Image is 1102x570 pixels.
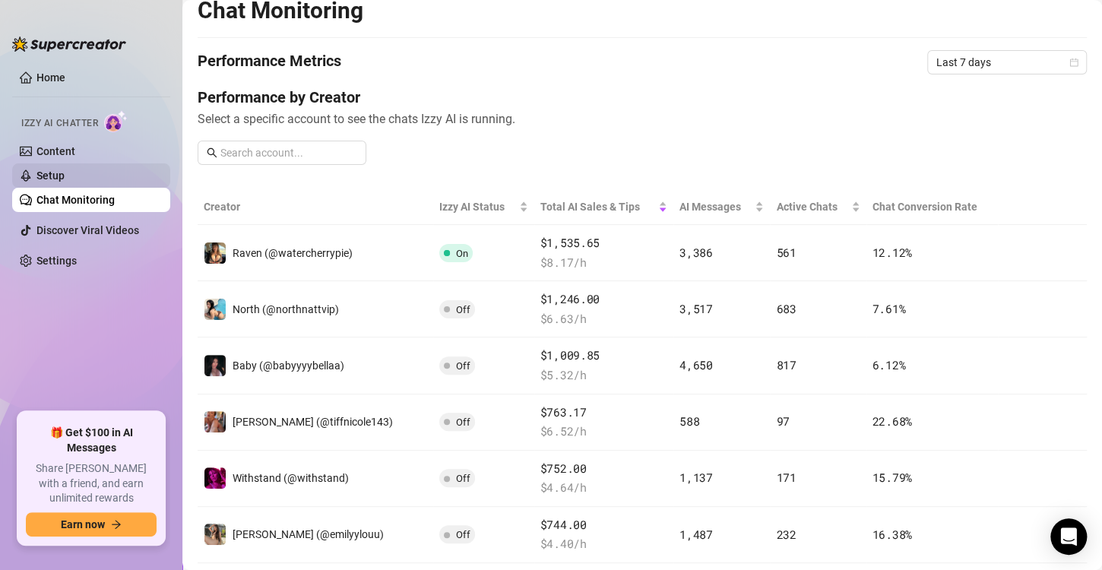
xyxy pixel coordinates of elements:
span: North (@northnattvip) [233,303,339,315]
th: Chat Conversion Rate [866,189,998,225]
th: Izzy AI Status [433,189,534,225]
a: Setup [36,169,65,182]
span: $ 6.63 /h [540,310,668,328]
span: $1,009.85 [540,347,668,365]
span: 12.12 % [872,245,912,260]
span: 15.79 % [872,470,912,485]
span: Last 7 days [936,51,1078,74]
img: North (@northnattvip) [204,299,226,320]
span: 🎁 Get $100 in AI Messages [26,426,157,455]
input: Search account... [220,144,357,161]
span: Raven (@watercherrypie) [233,247,353,259]
span: Izzy AI Chatter [21,116,98,131]
span: 588 [679,413,699,429]
span: 817 [776,357,796,372]
img: Baby (@babyyyybellaa) [204,355,226,376]
img: AI Chatter [104,110,128,132]
span: $763.17 [540,404,668,422]
span: Baby (@babyyyybellaa) [233,359,344,372]
span: Izzy AI Status [439,198,516,215]
span: search [207,147,217,158]
th: AI Messages [673,189,770,225]
span: Earn now [61,518,105,530]
a: Chat Monitoring [36,194,115,206]
span: $1,246.00 [540,290,668,309]
span: 561 [776,245,796,260]
span: Off [456,304,470,315]
span: Withstand (@withstand) [233,472,349,484]
img: Raven (@watercherrypie) [204,242,226,264]
span: $ 4.64 /h [540,479,668,497]
span: On [456,248,468,259]
span: Off [456,360,470,372]
a: Discover Viral Videos [36,224,139,236]
h4: Performance Metrics [198,50,341,74]
img: Tiffany (@tiffnicole143) [204,411,226,432]
span: [PERSON_NAME] (@tiffnicole143) [233,416,393,428]
span: $ 6.52 /h [540,423,668,441]
span: $ 5.32 /h [540,366,668,385]
span: 6.12 % [872,357,906,372]
span: arrow-right [111,519,122,530]
img: logo-BBDzfeDw.svg [12,36,126,52]
span: 7.61 % [872,301,906,316]
a: Home [36,71,65,84]
span: 3,386 [679,245,713,260]
th: Total AI Sales & Tips [534,189,674,225]
span: 1,487 [679,527,713,542]
span: $ 8.17 /h [540,254,668,272]
span: 1,137 [679,470,713,485]
span: 171 [776,470,796,485]
button: Earn nowarrow-right [26,512,157,537]
span: [PERSON_NAME] (@emilyylouu) [233,528,384,540]
th: Active Chats [770,189,866,225]
span: 232 [776,527,796,542]
span: Select a specific account to see the chats Izzy AI is running. [198,109,1087,128]
a: Settings [36,255,77,267]
span: 97 [776,413,789,429]
span: 4,650 [679,357,713,372]
span: 3,517 [679,301,713,316]
img: emilylou (@emilyylouu) [204,524,226,545]
span: Share [PERSON_NAME] with a friend, and earn unlimited rewards [26,461,157,506]
th: Creator [198,189,433,225]
img: Withstand (@withstand) [204,467,226,489]
span: 16.38 % [872,527,912,542]
span: Off [456,473,470,484]
span: 683 [776,301,796,316]
span: Off [456,416,470,428]
div: Open Intercom Messenger [1050,518,1087,555]
a: Content [36,145,75,157]
h4: Performance by Creator [198,87,1087,108]
span: $744.00 [540,516,668,534]
span: $1,535.65 [540,234,668,252]
span: $752.00 [540,460,668,478]
span: Off [456,529,470,540]
span: $ 4.40 /h [540,535,668,553]
span: AI Messages [679,198,752,215]
span: Active Chats [776,198,847,215]
span: 22.68 % [872,413,912,429]
span: Total AI Sales & Tips [540,198,656,215]
span: calendar [1069,58,1078,67]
